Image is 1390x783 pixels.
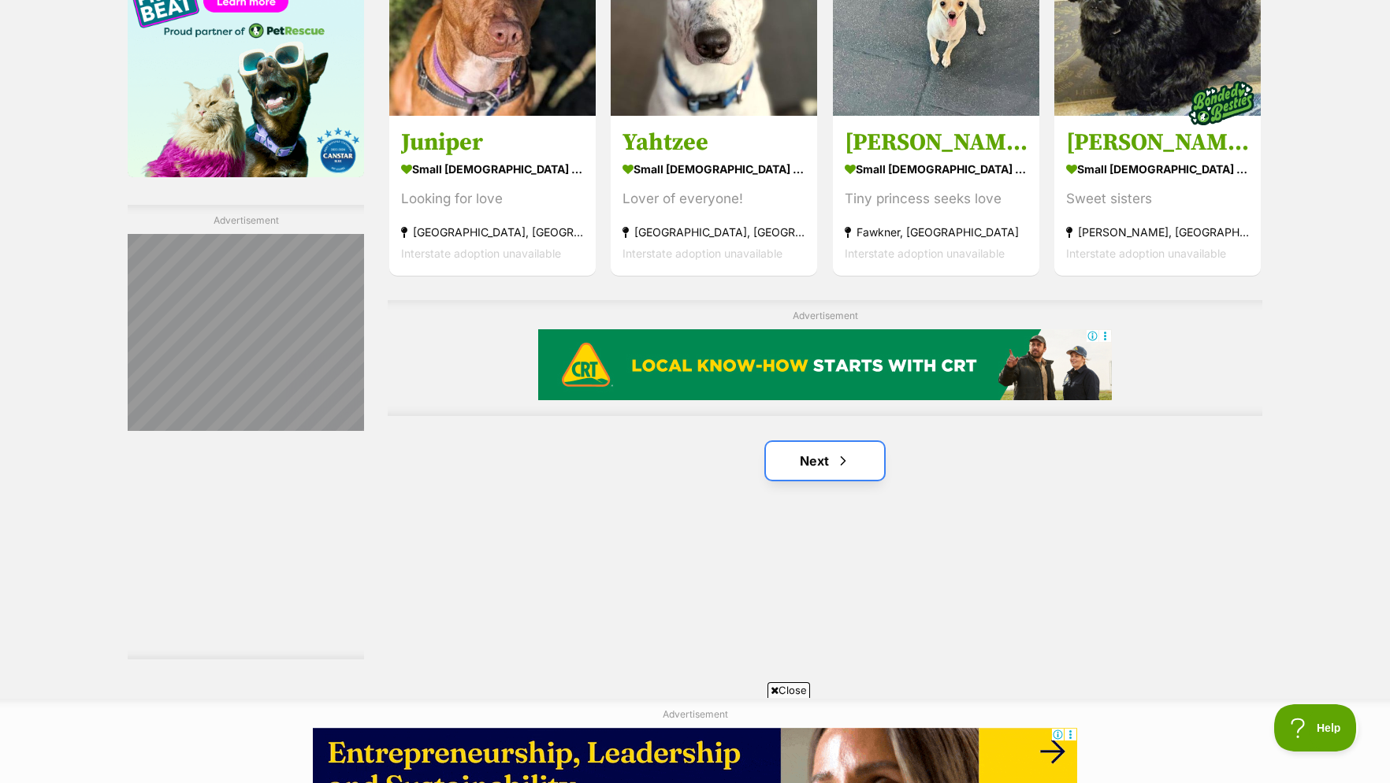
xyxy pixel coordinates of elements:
span: Interstate adoption unavailable [401,246,561,259]
strong: [GEOGRAPHIC_DATA], [GEOGRAPHIC_DATA] [401,221,584,242]
strong: [PERSON_NAME], [GEOGRAPHIC_DATA] [1066,221,1249,242]
img: bonded besties [1182,63,1261,142]
a: Yahtzee small [DEMOGRAPHIC_DATA] Dog Lover of everyone! [GEOGRAPHIC_DATA], [GEOGRAPHIC_DATA] Inte... [611,115,817,275]
a: [PERSON_NAME] small [DEMOGRAPHIC_DATA] Dog Tiny princess seeks love Fawkner, [GEOGRAPHIC_DATA] In... [833,115,1039,275]
h3: Juniper [401,127,584,157]
h3: [PERSON_NAME] and [PERSON_NAME] [1066,127,1249,157]
div: Advertisement [128,205,364,659]
span: Close [767,682,810,698]
iframe: Advertisement [128,234,364,431]
h3: Yahtzee [623,127,805,157]
div: Advertisement [388,300,1262,416]
strong: Fawkner, [GEOGRAPHIC_DATA] [845,221,1028,242]
strong: [GEOGRAPHIC_DATA], [GEOGRAPHIC_DATA] [623,221,805,242]
iframe: Advertisement [408,704,982,775]
h3: [PERSON_NAME] [845,127,1028,157]
iframe: Advertisement [538,329,1112,400]
strong: small [DEMOGRAPHIC_DATA] Dog [845,157,1028,180]
strong: small [DEMOGRAPHIC_DATA] Dog [401,157,584,180]
a: [PERSON_NAME] and [PERSON_NAME] small [DEMOGRAPHIC_DATA] Dog Sweet sisters [PERSON_NAME], [GEOGRA... [1054,115,1261,275]
iframe: Help Scout Beacon - Open [1274,704,1358,751]
div: Looking for love [401,187,584,209]
div: Tiny princess seeks love [845,187,1028,209]
span: Interstate adoption unavailable [1066,246,1226,259]
strong: small [DEMOGRAPHIC_DATA] Dog [1066,157,1249,180]
a: Next page [766,442,884,480]
strong: small [DEMOGRAPHIC_DATA] Dog [623,157,805,180]
a: Juniper small [DEMOGRAPHIC_DATA] Dog Looking for love [GEOGRAPHIC_DATA], [GEOGRAPHIC_DATA] Inters... [389,115,596,275]
div: Sweet sisters [1066,187,1249,209]
div: Lover of everyone! [623,187,805,209]
span: Interstate adoption unavailable [623,246,782,259]
iframe: Advertisement [128,439,364,636]
nav: Pagination [388,442,1262,480]
span: Interstate adoption unavailable [845,246,1005,259]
